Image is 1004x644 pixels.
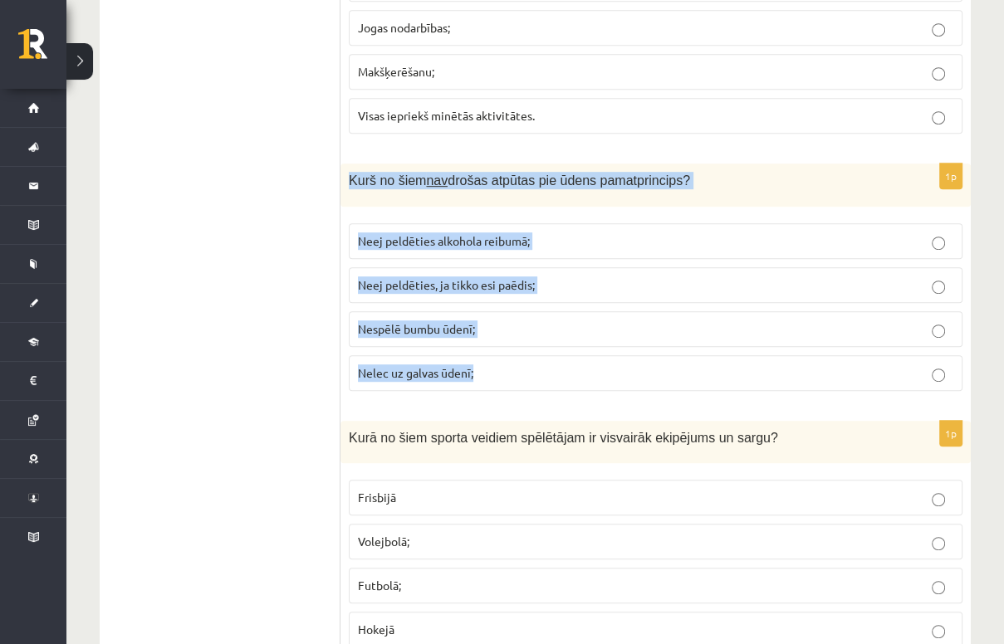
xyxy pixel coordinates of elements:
span: Visas iepriekš minētās aktivitātes. [358,108,535,123]
span: Kurš no šiem drošas atpūtas pie ūdens pamatprincips? [349,173,690,188]
p: 1p [939,420,962,446]
input: Futbolā; [932,581,945,594]
span: Hokejā [358,622,394,637]
a: Rīgas 1. Tālmācības vidusskola [18,29,66,71]
span: Frisbijā [358,490,396,505]
input: Volejbolā; [932,537,945,550]
input: Frisbijā [932,493,945,506]
input: Jogas nodarbības; [932,23,945,37]
span: Neej peldēties alkohola reibumā; [358,233,530,248]
span: Jogas nodarbības; [358,20,450,35]
input: Visas iepriekš minētās aktivitātes. [932,111,945,124]
input: Neej peldēties alkohola reibumā; [932,237,945,250]
input: Neej peldēties, ja tikko esi paēdis; [932,281,945,294]
input: Nespēlē bumbu ūdenī; [932,324,945,338]
input: Makšķerēšanu; [932,67,945,80]
span: Nelec uz galvas ūdenī; [358,365,473,380]
u: nav [426,173,448,188]
p: 1p [939,163,962,189]
input: Hokejā [932,625,945,638]
span: Volejbolā; [358,534,409,549]
span: Neej peldēties, ja tikko esi paēdis; [358,277,535,292]
span: Kurā no šiem sporta veidiem spēlētājam ir visvairāk ekipējums un sargu? [349,431,778,445]
span: Nespēlē bumbu ūdenī; [358,321,475,336]
span: Futbolā; [358,578,401,593]
span: Makšķerēšanu; [358,64,434,79]
input: Nelec uz galvas ūdenī; [932,368,945,382]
